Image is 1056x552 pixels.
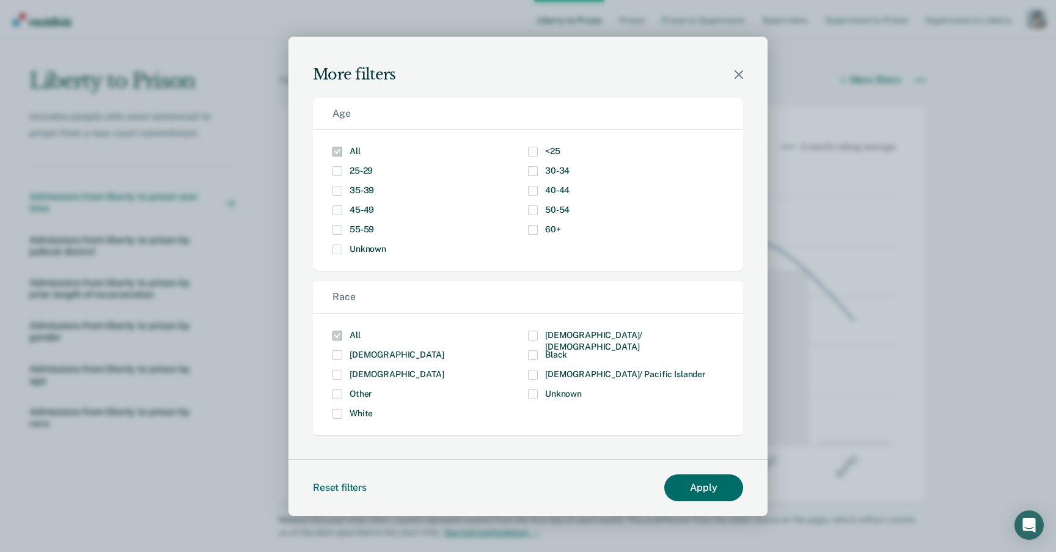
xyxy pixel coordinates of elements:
span: [DEMOGRAPHIC_DATA]/ [DEMOGRAPHIC_DATA] [545,330,642,351]
span: 55-59 [350,224,374,234]
span: 50-54 [545,205,570,215]
span: All [350,146,361,156]
span: [DEMOGRAPHIC_DATA] [350,369,444,379]
span: All [350,330,361,340]
span: <25 [545,146,560,156]
button: Apply [664,474,743,501]
span: 40-44 [545,185,570,195]
div: Age [313,98,743,130]
span: [DEMOGRAPHIC_DATA] [350,350,444,359]
span: Black [545,350,567,359]
div: Race [313,281,743,313]
svg: Close modal [735,70,743,79]
span: 60+ [545,224,561,234]
div: More filters [288,37,768,84]
span: 35-39 [350,185,374,195]
span: 30-34 [545,166,570,175]
span: Unknown [350,244,386,254]
span: Unknown [545,389,582,399]
span: 45-49 [350,205,374,215]
span: [DEMOGRAPHIC_DATA]/ Pacific Islander [545,369,706,379]
span: 25-29 [350,166,373,175]
span: White [350,408,373,418]
div: Open Intercom Messenger [1014,510,1044,540]
button: Reset filters [313,474,381,501]
span: Other [350,389,372,399]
